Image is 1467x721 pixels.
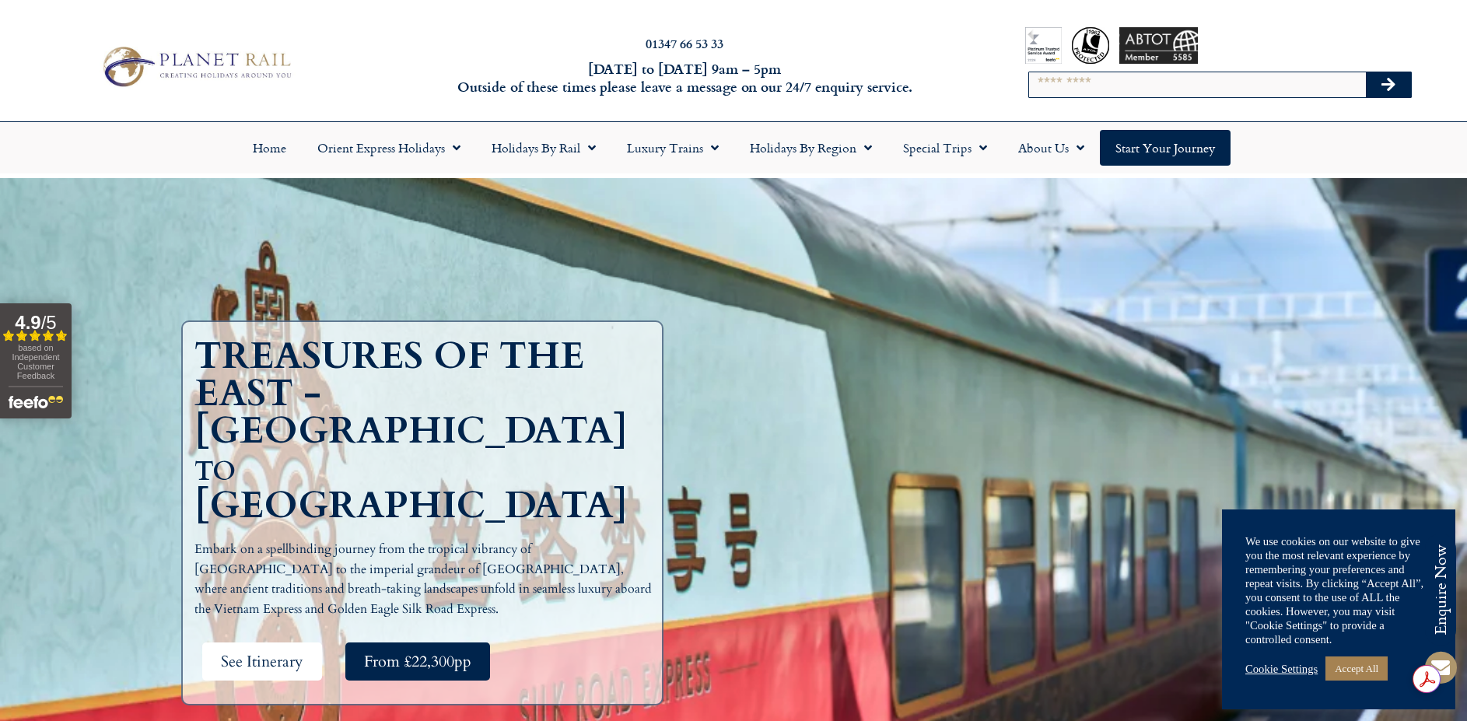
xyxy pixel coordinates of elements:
[1366,72,1411,97] button: Search
[221,652,303,671] span: See Itinerary
[395,60,974,96] h6: [DATE] to [DATE] 9am – 5pm Outside of these times please leave a message on our 24/7 enquiry serv...
[1245,534,1432,646] div: We use cookies on our website to give you the most relevant experience by remembering your prefer...
[202,642,322,681] a: See Itinerary
[302,130,476,166] a: Orient Express Holidays
[1003,130,1100,166] a: About Us
[194,540,658,619] p: Embark on a spellbinding journey from the tropical vibrancy of [GEOGRAPHIC_DATA] to the imperial ...
[1245,662,1318,676] a: Cookie Settings
[364,652,471,671] span: From £22,300pp
[345,642,490,681] a: From £22,300pp
[8,130,1459,166] nav: Menu
[194,338,658,524] h1: TREASURES OF THE EAST - [GEOGRAPHIC_DATA] to [GEOGRAPHIC_DATA]
[1325,656,1388,681] a: Accept All
[888,130,1003,166] a: Special Trips
[1100,130,1231,166] a: Start your Journey
[734,130,888,166] a: Holidays by Region
[476,130,611,166] a: Holidays by Rail
[646,34,723,52] a: 01347 66 53 33
[611,130,734,166] a: Luxury Trains
[95,42,297,91] img: Planet Rail Train Holidays Logo
[237,130,302,166] a: Home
